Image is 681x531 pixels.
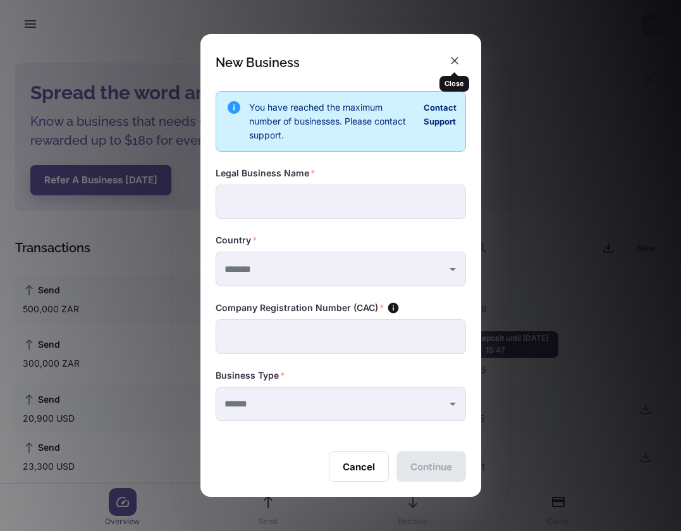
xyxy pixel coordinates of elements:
div: Close [439,76,469,92]
div: New Business [216,55,300,70]
label: Legal Business Name [216,167,316,180]
button: Cancel [329,451,389,482]
label: Company Registration Number (CAC) [216,302,384,314]
label: Business Type [216,369,285,382]
button: Contact Support [420,98,460,131]
div: You have reached the maximum number of businesses. Please contact support. [249,95,410,147]
label: Country [216,234,257,247]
